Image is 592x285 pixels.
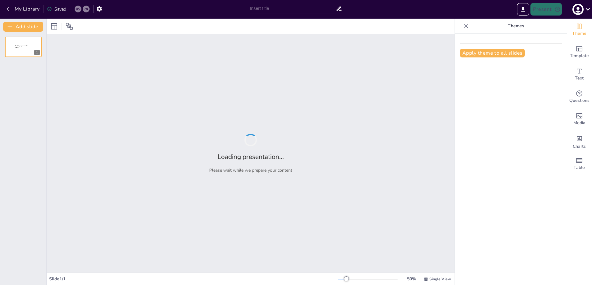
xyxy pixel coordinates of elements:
span: Sendsteps presentation editor [15,45,28,49]
button: Apply theme to all slides [460,49,525,57]
span: Charts [573,143,586,150]
div: Add a table [567,153,592,175]
button: Add slide [3,22,43,32]
div: Add text boxes [567,63,592,86]
h2: Loading presentation... [218,152,284,161]
p: Themes [471,19,561,34]
span: Table [574,164,585,171]
div: 1 [5,37,42,57]
div: Slide 1 / 1 [49,276,338,282]
span: Single View [429,277,451,282]
span: Position [66,23,73,30]
div: Add ready made slides [567,41,592,63]
div: 50 % [404,276,419,282]
div: 1 [34,50,40,55]
span: Text [575,75,584,82]
div: Change the overall theme [567,19,592,41]
button: Export to PowerPoint [517,3,529,16]
button: My Library [5,4,42,14]
input: Insert title [250,4,335,13]
div: Get real-time input from your audience [567,86,592,108]
span: Template [570,52,589,59]
button: Present [530,3,562,16]
div: Saved [47,6,66,12]
div: Add images, graphics, shapes or video [567,108,592,130]
span: Questions [569,97,590,104]
p: Please wait while we prepare your content [209,167,292,173]
div: Add charts and graphs [567,130,592,153]
div: Layout [49,21,59,31]
span: Theme [572,30,586,37]
span: Media [573,120,585,126]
